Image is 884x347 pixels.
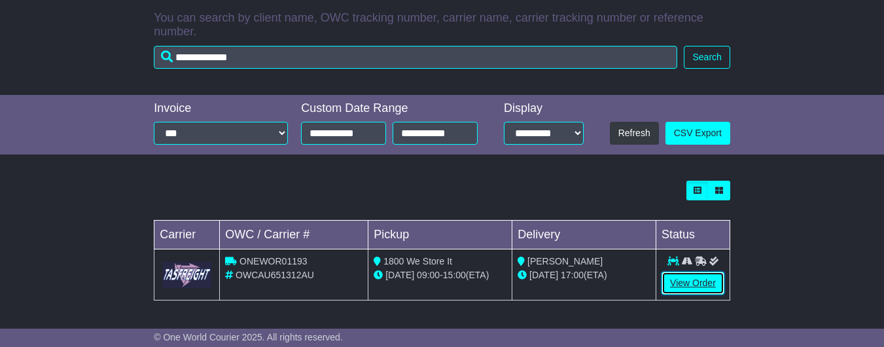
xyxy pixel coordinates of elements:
span: OWCAU651312AU [236,270,314,280]
span: 09:00 [417,270,440,280]
img: GetCarrierServiceLogo [162,262,211,287]
div: (ETA) [518,268,650,282]
span: [PERSON_NAME] [527,256,603,266]
span: © One World Courier 2025. All rights reserved. [154,332,343,342]
a: View Order [662,272,724,295]
span: 15:00 [443,270,466,280]
span: 1800 We Store It [383,256,452,266]
a: CSV Export [665,122,730,145]
button: Search [684,46,730,69]
button: Refresh [610,122,659,145]
div: Invoice [154,101,288,116]
span: [DATE] [385,270,414,280]
span: ONEWOR01193 [239,256,307,266]
div: Display [504,101,584,116]
p: You can search by client name, OWC tracking number, carrier name, carrier tracking number or refe... [154,11,730,39]
span: 17:00 [561,270,584,280]
td: Carrier [154,221,220,249]
div: - (ETA) [374,268,506,282]
td: OWC / Carrier # [220,221,368,249]
td: Status [656,221,730,249]
td: Pickup [368,221,512,249]
td: Delivery [512,221,656,249]
span: [DATE] [529,270,558,280]
div: Custom Date Range [301,101,484,116]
